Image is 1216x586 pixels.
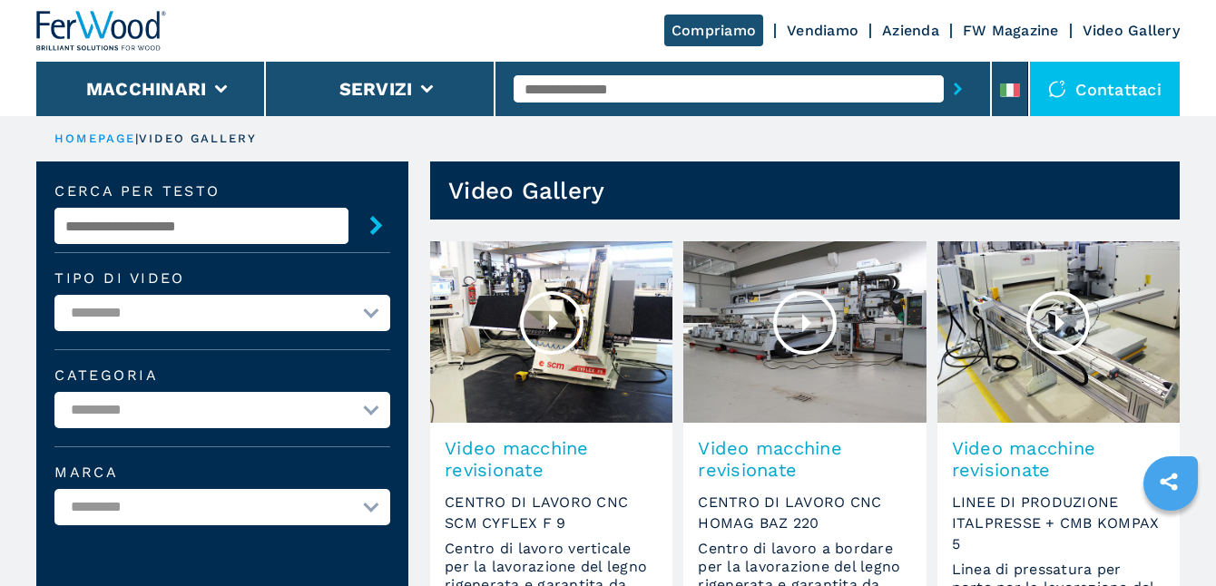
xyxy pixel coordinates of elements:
[952,513,1165,554] span: ITALPRESSE + CMB KOMPAX 5
[683,241,926,423] img: Video macchine revisionate
[86,78,207,100] button: Macchinari
[698,513,911,533] span: HOMAG BAZ 220
[135,132,139,145] span: |
[54,271,390,286] label: Tipo di video
[698,492,911,513] span: CENTRO DI LAVORO CNC
[787,22,858,39] a: Vendiamo
[952,492,1165,513] span: LINEE DI PRODUZIONE
[698,437,911,481] span: Video macchine revisionate
[1048,80,1066,98] img: Contattaci
[54,184,348,199] label: Cerca per testo
[445,492,658,513] span: CENTRO DI LAVORO CNC
[448,176,604,205] h1: Video Gallery
[952,437,1165,481] span: Video macchine revisionate
[1030,62,1180,116] div: Contattaci
[430,241,672,423] img: Video macchine revisionate
[664,15,763,46] a: Compriamo
[445,437,658,481] span: Video macchine revisionate
[54,132,135,145] a: HOMEPAGE
[54,465,390,480] label: Marca
[1083,22,1180,39] a: Video Gallery
[882,22,939,39] a: Azienda
[445,513,658,533] span: SCM CYFLEX F 9
[139,131,257,147] p: video gallery
[963,22,1059,39] a: FW Magazine
[937,241,1180,423] img: Video macchine revisionate
[1146,459,1191,504] a: sharethis
[36,11,167,51] img: Ferwood
[54,368,390,383] label: Categoria
[944,68,972,110] button: submit-button
[339,78,413,100] button: Servizi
